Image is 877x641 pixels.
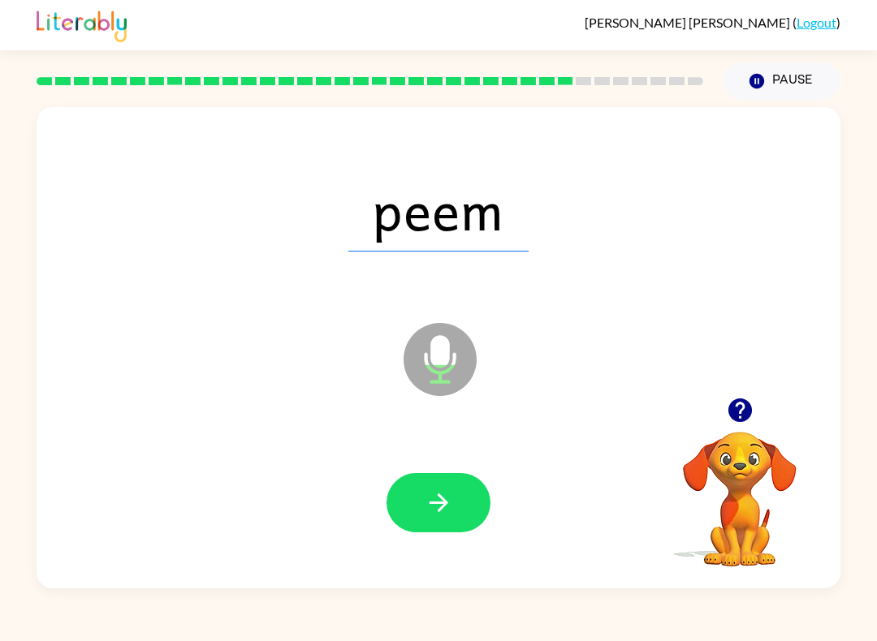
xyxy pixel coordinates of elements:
[723,62,840,100] button: Pause
[348,167,529,252] span: peem
[37,6,127,42] img: Literably
[797,15,836,30] a: Logout
[659,407,821,569] video: Your browser must support playing .mp4 files to use Literably. Please try using another browser.
[585,15,793,30] span: [PERSON_NAME] [PERSON_NAME]
[585,15,840,30] div: ( )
